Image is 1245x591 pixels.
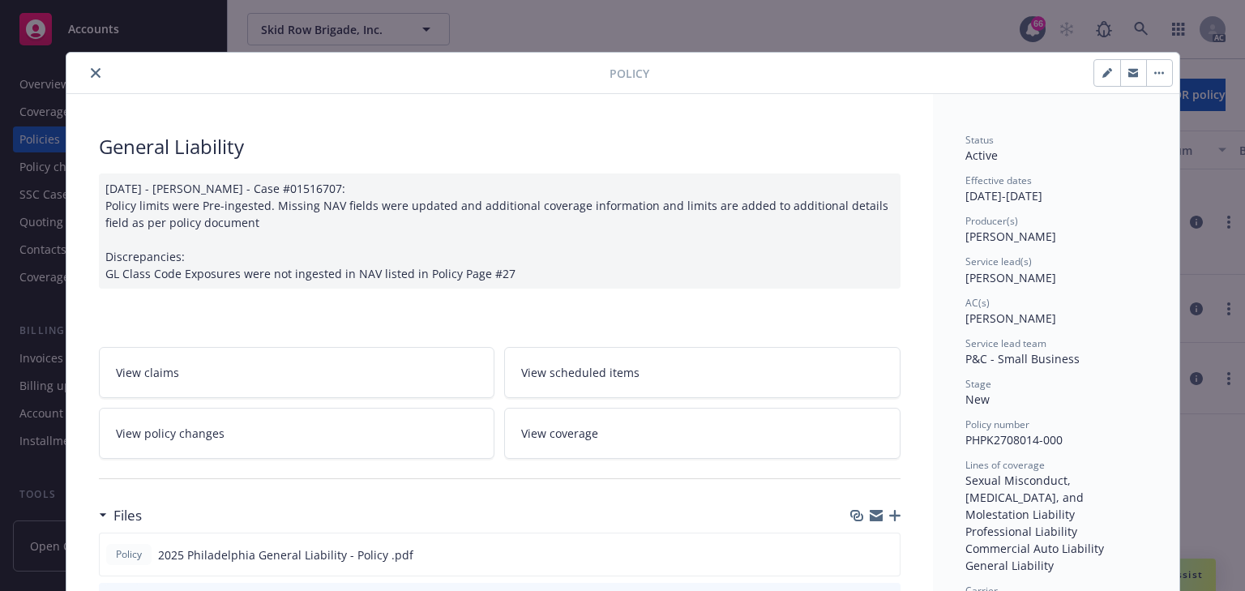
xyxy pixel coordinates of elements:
[86,63,105,83] button: close
[965,336,1046,350] span: Service lead team
[965,148,998,163] span: Active
[99,347,495,398] a: View claims
[504,347,901,398] a: View scheduled items
[879,546,893,563] button: preview file
[99,173,901,289] div: [DATE] - [PERSON_NAME] - Case #01516707: Policy limits were Pre-ingested. Missing NAV fields were...
[113,505,142,526] h3: Files
[965,133,994,147] span: Status
[965,432,1063,448] span: PHPK2708014-000
[965,392,990,407] span: New
[965,557,1147,574] div: General Liability
[116,425,225,442] span: View policy changes
[521,364,640,381] span: View scheduled items
[504,408,901,459] a: View coverage
[113,547,145,562] span: Policy
[853,546,866,563] button: download file
[965,255,1032,268] span: Service lead(s)
[965,540,1147,557] div: Commercial Auto Liability
[521,425,598,442] span: View coverage
[99,133,901,161] div: General Liability
[99,408,495,459] a: View policy changes
[965,214,1018,228] span: Producer(s)
[965,351,1080,366] span: P&C - Small Business
[99,505,142,526] div: Files
[158,546,413,563] span: 2025 Philadelphia General Liability - Policy .pdf
[965,472,1147,523] div: Sexual Misconduct, [MEDICAL_DATA], and Molestation Liability
[965,173,1032,187] span: Effective dates
[965,270,1056,285] span: [PERSON_NAME]
[965,296,990,310] span: AC(s)
[965,377,991,391] span: Stage
[116,364,179,381] span: View claims
[965,229,1056,244] span: [PERSON_NAME]
[610,65,649,82] span: Policy
[965,418,1029,431] span: Policy number
[965,458,1045,472] span: Lines of coverage
[965,523,1147,540] div: Professional Liability
[965,173,1147,204] div: [DATE] - [DATE]
[965,310,1056,326] span: [PERSON_NAME]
